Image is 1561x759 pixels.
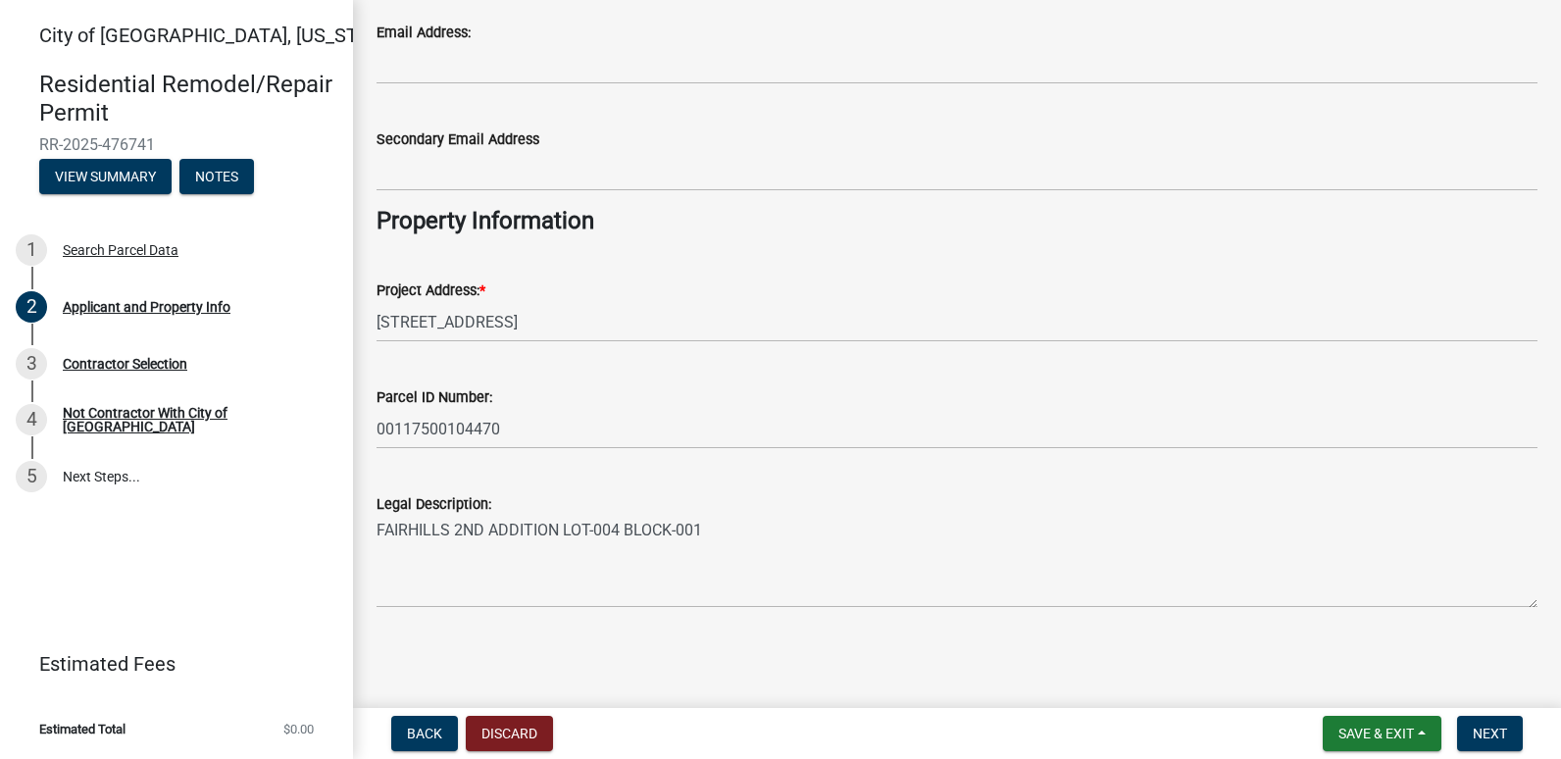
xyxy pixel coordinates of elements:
strong: Property Information [377,207,594,234]
div: Search Parcel Data [63,243,178,257]
button: Next [1457,716,1523,751]
button: View Summary [39,159,172,194]
div: 4 [16,404,47,435]
span: Save & Exit [1338,726,1414,741]
div: 5 [16,461,47,492]
label: Parcel ID Number: [377,391,492,405]
wm-modal-confirm: Notes [179,170,254,185]
label: Email Address: [377,26,471,40]
button: Discard [466,716,553,751]
button: Save & Exit [1323,716,1441,751]
label: Legal Description: [377,498,491,512]
span: $0.00 [283,723,314,735]
span: Next [1473,726,1507,741]
button: Back [391,716,458,751]
div: 1 [16,234,47,266]
span: Back [407,726,442,741]
div: Not Contractor With City of [GEOGRAPHIC_DATA] [63,406,322,433]
span: RR-2025-476741 [39,135,314,154]
div: 2 [16,291,47,323]
div: 3 [16,348,47,379]
a: Estimated Fees [16,644,322,683]
h4: Residential Remodel/Repair Permit [39,71,337,127]
span: Estimated Total [39,723,126,735]
span: City of [GEOGRAPHIC_DATA], [US_STATE] [39,24,396,47]
div: Contractor Selection [63,357,187,371]
wm-modal-confirm: Summary [39,170,172,185]
label: Project Address: [377,284,485,298]
div: Applicant and Property Info [63,300,230,314]
label: Secondary Email Address [377,133,539,147]
button: Notes [179,159,254,194]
